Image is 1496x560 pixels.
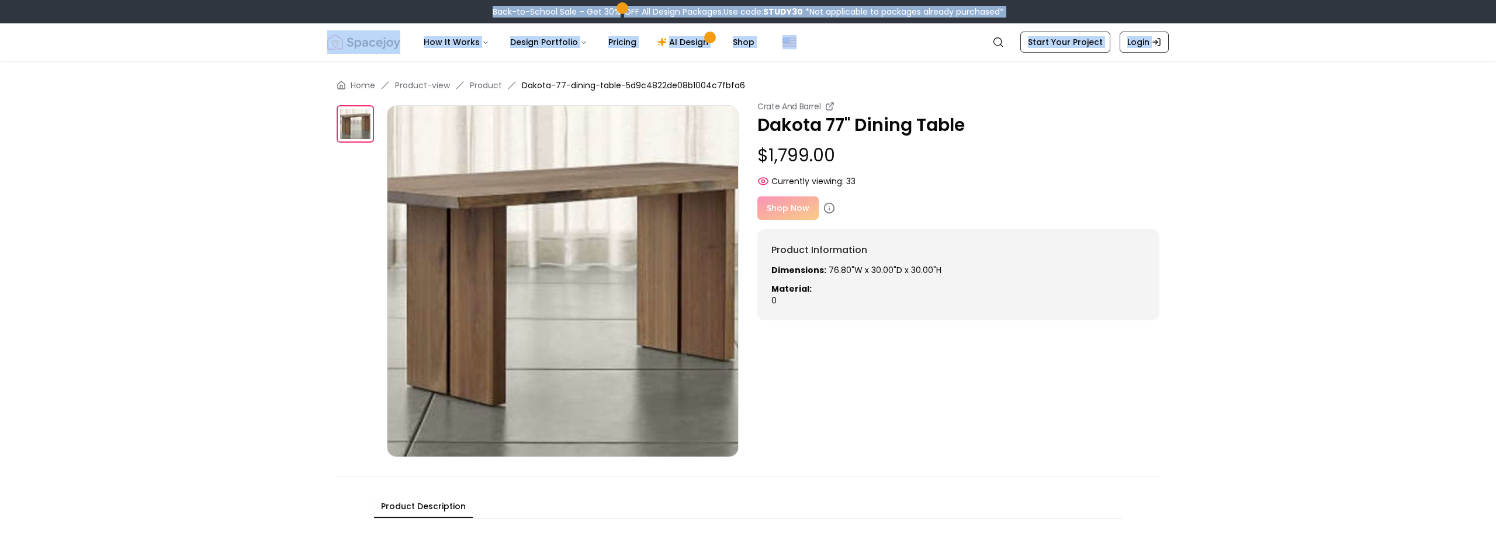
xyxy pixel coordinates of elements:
[387,105,739,457] img: https://storage.googleapis.com/spacejoy-main/assets/5d9c4822de08b1004c7fbfa6/image/5d9c4822de08b1...
[414,30,764,54] nav: Main
[771,283,812,295] strong: Material:
[395,79,450,91] a: Product-view
[1020,32,1110,53] a: Start Your Project
[351,79,375,91] a: Home
[771,243,1145,257] h6: Product Information
[771,175,844,187] span: Currently viewing:
[493,6,1004,18] div: Back-to-School Sale – Get 30% OFF All Design Packages.
[327,23,1169,61] nav: Global
[337,105,374,143] img: https://storage.googleapis.com/spacejoy-main/assets/5d9c4822de08b1004c7fbfa6/image/5d9c4822de08b1...
[470,79,502,91] a: Product
[327,30,400,54] img: Spacejoy Logo
[414,30,498,54] button: How It Works
[501,30,597,54] button: Design Portfolio
[763,6,803,18] b: STUDY30
[757,145,1159,166] p: $1,799.00
[327,30,400,54] a: Spacejoy
[723,30,764,54] a: Shop
[782,35,797,49] img: United States
[723,6,803,18] span: Use code:
[337,79,1159,91] nav: breadcrumb
[522,79,745,91] span: Dakota-77-dining-table-5d9c4822de08b1004c7fbfa6
[846,175,856,187] span: 33
[771,264,1145,276] p: 76.80"W x 30.00"D x 30.00"H
[757,101,820,112] small: Crate And Barrel
[803,6,1004,18] span: *Not applicable to packages already purchased*
[771,264,826,276] strong: Dimensions:
[757,115,1159,136] p: Dakota 77" Dining Table
[771,264,1145,306] div: 0
[648,30,721,54] a: AI Design
[374,496,473,518] button: Product Description
[1120,32,1169,53] a: Login
[599,30,646,54] a: Pricing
